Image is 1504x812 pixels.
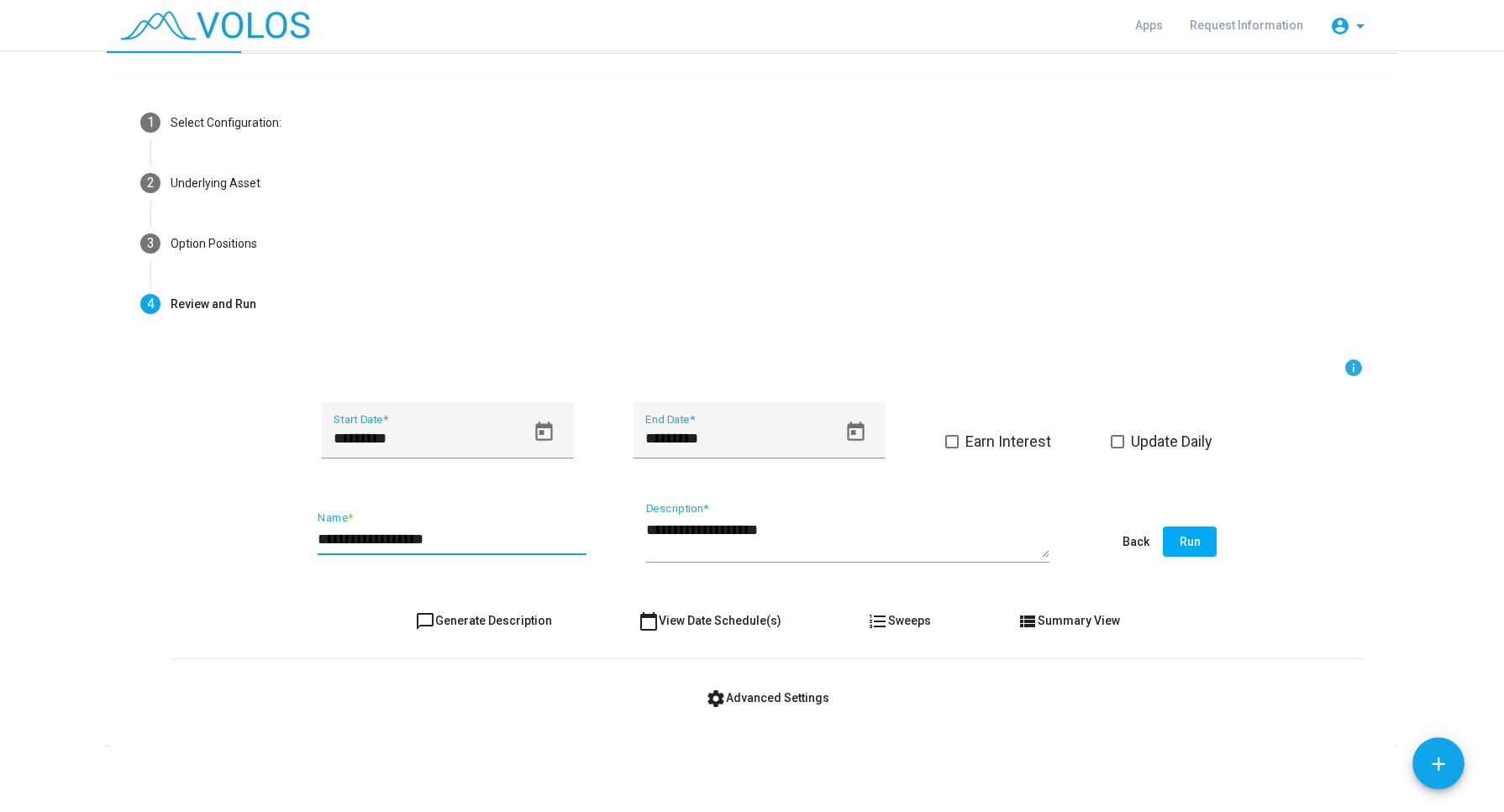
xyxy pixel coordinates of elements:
[692,683,843,713] button: Advanced Settings
[171,114,281,132] div: Select Configuration:
[171,296,256,313] div: Review and Run
[1122,10,1176,40] a: Apps
[706,689,726,709] mat-icon: settings
[1176,10,1317,40] a: Request Information
[1190,18,1303,32] span: Request Information
[1350,16,1370,36] mat-icon: arrow_drop_down
[147,175,155,191] span: 2
[1428,753,1449,775] mat-icon: add
[639,611,659,631] mat-icon: calendar_today
[1180,535,1201,548] span: Run
[171,175,260,192] div: Underlying Asset
[1131,432,1212,452] span: Update Daily
[147,296,155,312] span: 4
[855,605,944,636] button: Sweeps
[147,114,155,130] span: 1
[1018,611,1038,631] mat-icon: view_list
[706,691,829,705] span: Advanced Settings
[639,614,781,627] span: View Date Schedule(s)
[868,611,888,631] mat-icon: format_list_numbered
[1123,535,1149,548] span: Back
[1109,526,1163,557] button: Back
[1135,18,1163,32] span: Apps
[1330,16,1350,36] mat-icon: account_circle
[625,605,795,636] button: View Date Schedule(s)
[147,235,155,251] span: 3
[402,605,565,636] button: Generate Description
[171,235,257,253] div: Option Positions
[1004,605,1133,636] button: Summary View
[525,413,563,451] button: Open calendar
[1018,614,1120,627] span: Summary View
[415,614,552,627] span: Generate Description
[868,614,931,627] span: Sweeps
[1163,526,1217,557] button: Run
[415,611,435,631] mat-icon: chat_bubble_outline
[1412,737,1465,789] button: Add icon
[965,432,1051,452] span: Earn Interest
[837,413,875,451] button: Open calendar
[1344,358,1364,378] mat-icon: info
